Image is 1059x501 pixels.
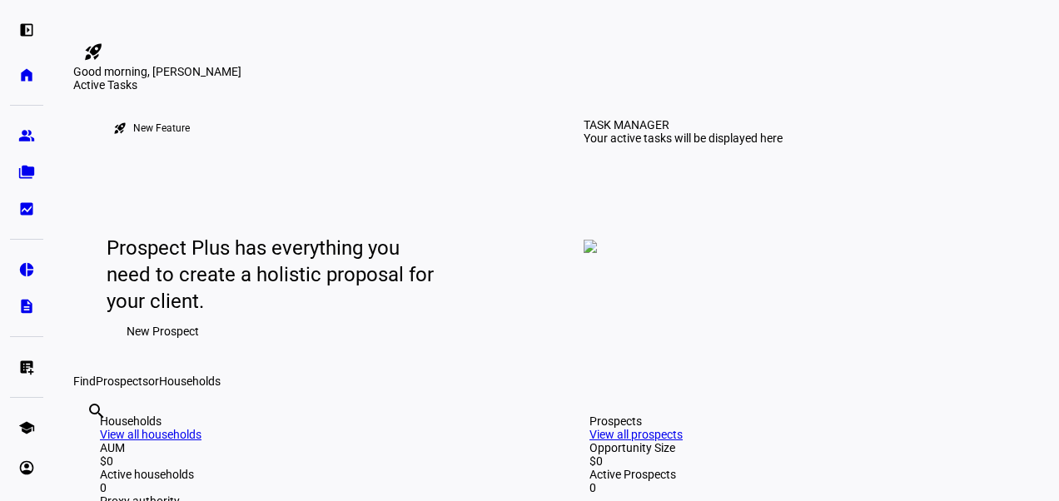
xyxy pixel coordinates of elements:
[584,240,597,253] img: empty-tasks.png
[10,192,43,226] a: bid_landscape
[18,127,35,144] eth-mat-symbol: group
[73,78,1039,92] div: Active Tasks
[18,201,35,217] eth-mat-symbol: bid_landscape
[127,315,199,348] span: New Prospect
[589,414,1012,428] div: Prospects
[107,235,435,315] div: Prospect Plus has everything you need to create a holistic proposal for your client.
[18,261,35,278] eth-mat-symbol: pie_chart
[18,419,35,436] eth-mat-symbol: school
[159,375,221,388] span: Households
[589,481,1012,494] div: 0
[10,156,43,189] a: folder_copy
[589,468,1012,481] div: Active Prospects
[100,481,523,494] div: 0
[18,298,35,315] eth-mat-symbol: description
[584,131,783,145] div: Your active tasks will be displayed here
[100,428,201,441] a: View all households
[107,315,219,348] button: New Prospect
[73,65,1039,78] div: Good morning, [PERSON_NAME]
[589,441,1012,454] div: Opportunity Size
[113,122,127,135] mat-icon: rocket_launch
[73,375,1039,388] div: Find or
[10,119,43,152] a: group
[87,401,107,421] mat-icon: search
[100,441,523,454] div: AUM
[96,375,148,388] span: Prospects
[10,58,43,92] a: home
[18,22,35,38] eth-mat-symbol: left_panel_open
[100,414,523,428] div: Households
[18,164,35,181] eth-mat-symbol: folder_copy
[87,424,90,444] input: Enter name of prospect or household
[133,122,190,135] div: New Feature
[83,42,103,62] mat-icon: rocket_launch
[589,428,683,441] a: View all prospects
[18,67,35,83] eth-mat-symbol: home
[584,118,669,131] div: TASK MANAGER
[589,454,1012,468] div: $0
[10,290,43,323] a: description
[100,454,523,468] div: $0
[18,359,35,375] eth-mat-symbol: list_alt_add
[10,253,43,286] a: pie_chart
[100,468,523,481] div: Active households
[18,459,35,476] eth-mat-symbol: account_circle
